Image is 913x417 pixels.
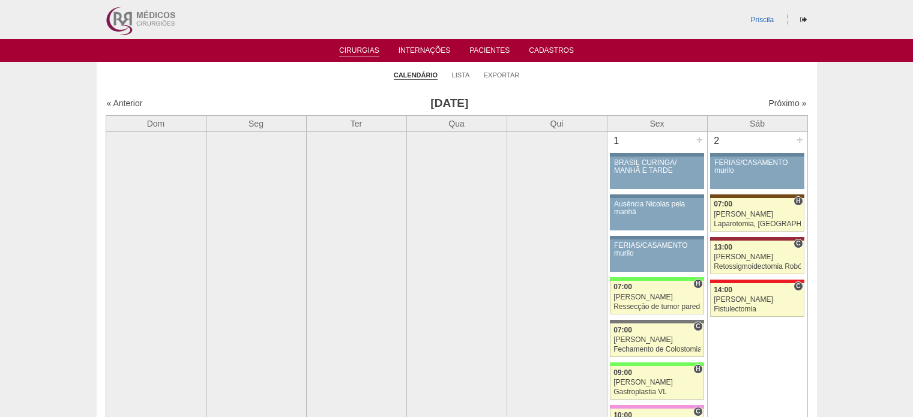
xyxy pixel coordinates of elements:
th: Sáb [707,115,807,131]
span: 14:00 [714,286,732,294]
span: Consultório [794,239,803,248]
div: + [695,132,705,148]
div: Laparotomia, [GEOGRAPHIC_DATA], Drenagem, Bridas [714,220,801,228]
div: [PERSON_NAME] [613,379,701,386]
a: H 07:00 [PERSON_NAME] Laparotomia, [GEOGRAPHIC_DATA], Drenagem, Bridas [710,198,804,232]
a: C 13:00 [PERSON_NAME] Retossigmoidectomia Robótica [710,241,804,274]
span: 09:00 [613,368,632,377]
div: Key: Aviso [610,236,704,239]
div: Fechamento de Colostomia ou Enterostomia [613,346,701,353]
th: Dom [106,115,206,131]
th: Sex [607,115,707,131]
th: Ter [306,115,406,131]
a: « Anterior [107,98,143,108]
span: Consultório [794,281,803,291]
span: Consultório [693,322,702,331]
span: Hospital [693,279,702,289]
div: [PERSON_NAME] [613,293,701,301]
i: Sair [800,16,807,23]
th: Qui [507,115,607,131]
a: FÉRIAS/CASAMENTO murilo [610,239,704,272]
h3: [DATE] [274,95,624,112]
span: 07:00 [613,283,632,291]
div: Key: Aviso [610,153,704,157]
span: 07:00 [714,200,732,208]
span: 07:00 [613,326,632,334]
div: [PERSON_NAME] [613,336,701,344]
div: + [795,132,805,148]
a: Internações [399,46,451,58]
span: Hospital [794,196,803,206]
a: Calendário [394,71,438,80]
span: Consultório [693,407,702,416]
div: 2 [708,132,726,150]
div: Key: Aviso [710,153,804,157]
div: Key: Sírio Libanês [710,237,804,241]
a: H 09:00 [PERSON_NAME] Gastroplastia VL [610,366,704,400]
div: Key: Santa Catarina [610,320,704,323]
div: Key: Aviso [610,194,704,198]
div: [PERSON_NAME] [714,211,801,218]
a: Próximo » [768,98,806,108]
a: Exportar [484,71,520,79]
span: Hospital [693,364,702,374]
div: Key: Brasil [610,362,704,366]
a: Lista [452,71,470,79]
th: Qua [406,115,507,131]
div: BRASIL CURINGA/ MANHÃ E TARDE [614,159,700,175]
div: FÉRIAS/CASAMENTO murilo [714,159,800,175]
div: Ressecção de tumor parede abdominal pélvica [613,303,701,311]
div: [PERSON_NAME] [714,253,801,261]
div: FÉRIAS/CASAMENTO murilo [614,242,700,257]
div: Retossigmoidectomia Robótica [714,263,801,271]
div: Key: Assunção [710,280,804,283]
a: FÉRIAS/CASAMENTO murilo [710,157,804,189]
a: Priscila [750,16,774,24]
div: Gastroplastia VL [613,388,701,396]
a: H 07:00 [PERSON_NAME] Ressecção de tumor parede abdominal pélvica [610,281,704,314]
div: Ausência Nicolas pela manhã [614,200,700,216]
a: Cadastros [529,46,574,58]
a: Cirurgias [339,46,379,56]
div: Key: Santa Joana [710,194,804,198]
div: Key: Albert Einstein [610,405,704,409]
a: C 07:00 [PERSON_NAME] Fechamento de Colostomia ou Enterostomia [610,323,704,357]
a: BRASIL CURINGA/ MANHÃ E TARDE [610,157,704,189]
div: 1 [607,132,626,150]
th: Seg [206,115,306,131]
span: 13:00 [714,243,732,251]
div: Key: Brasil [610,277,704,281]
a: Ausência Nicolas pela manhã [610,198,704,230]
a: C 14:00 [PERSON_NAME] Fistulectomia [710,283,804,317]
a: Pacientes [469,46,510,58]
div: [PERSON_NAME] [714,296,801,304]
div: Fistulectomia [714,305,801,313]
